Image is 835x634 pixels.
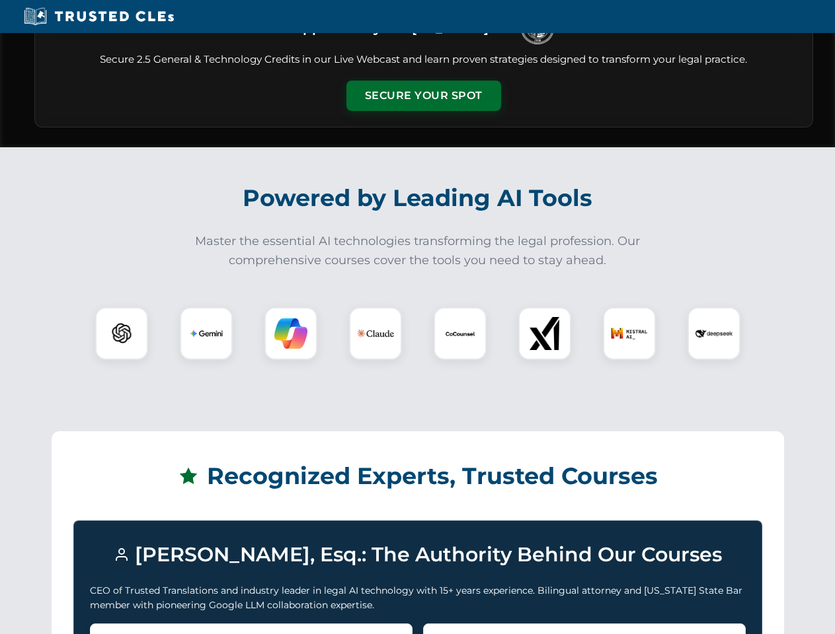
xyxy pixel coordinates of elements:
[603,307,656,360] div: Mistral AI
[190,317,223,350] img: Gemini Logo
[51,52,797,67] p: Secure 2.5 General & Technology Credits in our Live Webcast and learn proven strategies designed ...
[95,307,148,360] div: ChatGPT
[528,317,561,350] img: xAI Logo
[102,314,141,353] img: ChatGPT Logo
[180,307,233,360] div: Gemini
[20,7,178,26] img: Trusted CLEs
[688,307,740,360] div: DeepSeek
[696,315,733,352] img: DeepSeek Logo
[90,583,746,613] p: CEO of Trusted Translations and industry leader in legal AI technology with 15+ years experience....
[346,81,501,111] button: Secure Your Spot
[611,315,648,352] img: Mistral AI Logo
[73,453,762,499] h2: Recognized Experts, Trusted Courses
[186,232,649,270] p: Master the essential AI technologies transforming the legal profession. Our comprehensive courses...
[518,307,571,360] div: xAI
[357,315,394,352] img: Claude Logo
[444,317,477,350] img: CoCounsel Logo
[264,307,317,360] div: Copilot
[274,317,307,350] img: Copilot Logo
[90,537,746,573] h3: [PERSON_NAME], Esq.: The Authority Behind Our Courses
[349,307,402,360] div: Claude
[434,307,487,360] div: CoCounsel
[52,175,784,221] h2: Powered by Leading AI Tools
